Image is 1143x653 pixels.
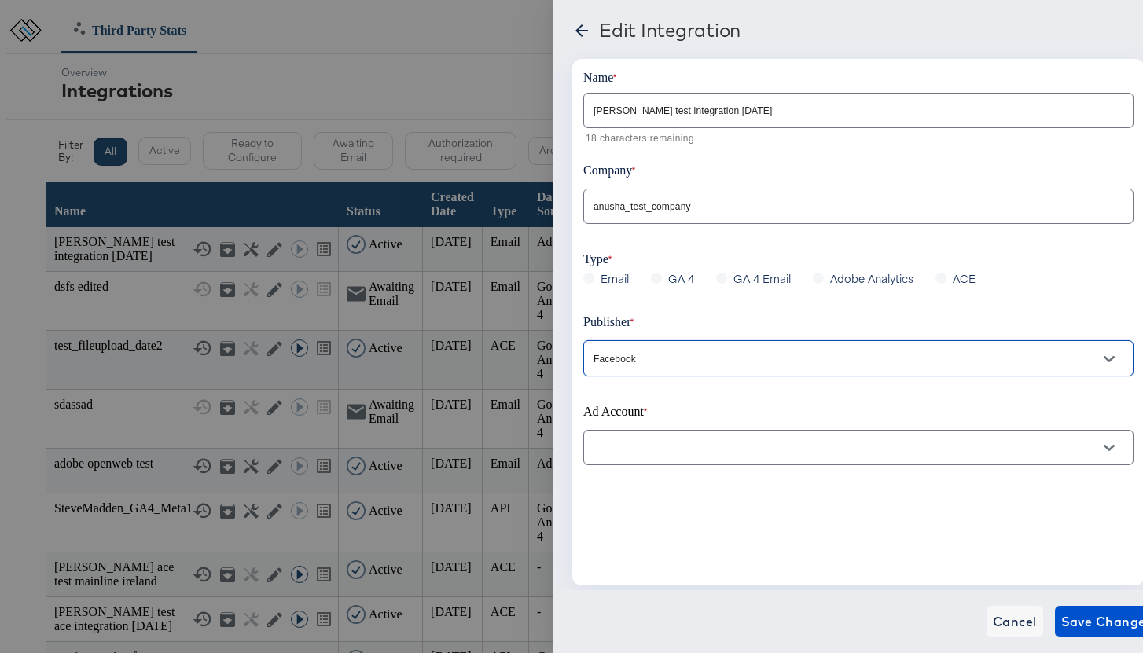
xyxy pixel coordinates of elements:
[583,405,648,418] label: Ad Account
[987,606,1043,637] button: Cancel
[993,611,1037,633] span: Cancel
[583,252,612,266] label: Type
[590,198,1102,216] input: Begin typing to find companies
[583,71,617,84] label: Name
[1097,347,1121,371] button: Open
[586,131,1123,147] p: 18 characters remaining
[583,163,636,177] label: Company
[1097,436,1121,460] button: Open
[599,19,741,41] div: Edit Integration
[583,315,634,328] label: Publisher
